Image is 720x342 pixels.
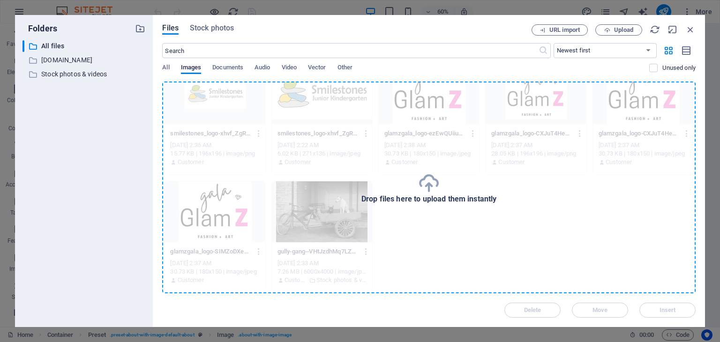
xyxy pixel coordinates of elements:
span: Video [282,62,297,75]
span: Other [337,62,352,75]
span: All [162,62,169,75]
div: ​ [22,40,24,52]
span: URL import [549,27,580,33]
i: Create new folder [135,23,145,34]
p: Displays only files that are not in use on the website. Files added during this session can still... [662,64,696,72]
p: [DOMAIN_NAME] [41,55,128,66]
div: Stock photos & videos [22,68,145,80]
div: [DOMAIN_NAME] [22,54,145,66]
i: Close [685,24,696,35]
span: Vector [308,62,326,75]
button: Upload [595,24,642,36]
span: Audio [255,62,270,75]
button: URL import [532,24,588,36]
span: Stock photos [190,22,234,34]
i: Minimize [667,24,678,35]
span: Images [181,62,202,75]
span: Drop files here to upload them instantly [361,195,497,203]
p: Stock photos & videos [41,69,128,80]
span: Upload [614,27,633,33]
input: Search [162,43,538,58]
p: Folders [22,22,57,35]
p: All files [41,41,128,52]
i: Reload [650,24,660,35]
span: Files [162,22,179,34]
span: Documents [212,62,243,75]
